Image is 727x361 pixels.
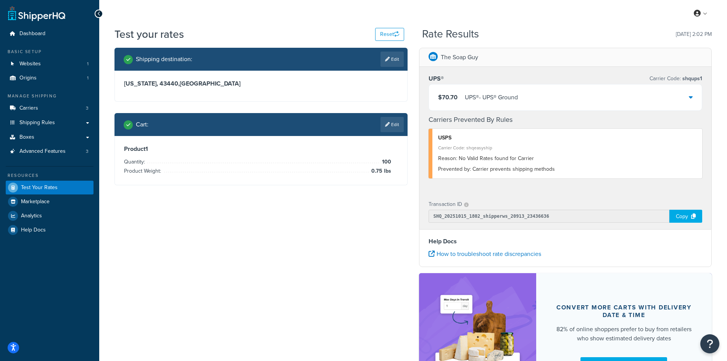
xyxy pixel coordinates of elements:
div: Manage Shipping [6,93,93,99]
div: USPS [438,133,697,143]
span: Help Docs [21,227,46,233]
a: Websites1 [6,57,93,71]
h4: Carriers Prevented By Rules [429,115,703,125]
a: Help Docs [6,223,93,237]
h2: Shipping destination : [136,56,192,63]
span: Websites [19,61,41,67]
a: Advanced Features3 [6,144,93,159]
h2: Cart : [136,121,148,128]
span: 3 [86,105,89,112]
p: Transaction ID [429,199,462,210]
span: Carriers [19,105,38,112]
p: Carrier Code: [650,73,702,84]
p: The Soap Guy [441,52,478,63]
h3: UPS® [429,75,444,83]
div: Basic Setup [6,49,93,55]
a: Edit [380,117,404,132]
a: Carriers3 [6,101,93,115]
span: Origins [19,75,37,81]
li: Carriers [6,101,93,115]
div: No Valid Rates found for Carrier [438,153,697,164]
span: Boxes [19,134,34,141]
a: Analytics [6,209,93,223]
p: [DATE] 2:02 PM [676,29,712,40]
button: Reset [375,28,404,41]
span: 3 [86,148,89,155]
a: Edit [380,52,404,67]
h1: Test your rates [114,27,184,42]
span: Product Weight: [124,167,163,175]
li: Origins [6,71,93,85]
span: Reason: [438,154,457,162]
a: Shipping Rules [6,116,93,130]
span: Analytics [21,213,42,219]
h3: [US_STATE], 43440 , [GEOGRAPHIC_DATA] [124,80,398,87]
span: Dashboard [19,31,45,37]
li: Advanced Features [6,144,93,159]
span: Advanced Features [19,148,66,155]
span: Shipping Rules [19,120,55,126]
a: Boxes [6,130,93,144]
a: Test Your Rates [6,181,93,194]
a: How to troubleshoot rate discrepancies [429,249,541,258]
div: Resources [6,172,93,179]
a: Marketplace [6,195,93,209]
div: Copy [669,210,702,223]
a: Origins1 [6,71,93,85]
div: Convert more carts with delivery date & time [555,304,694,319]
div: Carrier prevents shipping methods [438,164,697,175]
span: shqups1 [681,74,702,83]
a: Dashboard [6,27,93,41]
li: Websites [6,57,93,71]
h2: Rate Results [422,28,479,40]
div: 82% of online shoppers prefer to buy from retailers who show estimated delivery dates [555,325,694,343]
div: Carrier Code: shqeasyship [438,142,697,153]
span: 0.75 lbs [369,167,391,176]
span: Marketplace [21,199,50,205]
span: Prevented by: [438,165,471,173]
span: $70.70 [438,93,458,102]
span: Test Your Rates [21,185,58,191]
span: 1 [87,61,89,67]
div: UPS® - UPS® Ground [465,92,518,103]
button: Open Resource Center [700,334,719,353]
h4: Help Docs [429,237,703,246]
span: Quantity: [124,158,147,166]
span: 100 [380,157,391,167]
h3: Product 1 [124,145,398,153]
span: 1 [87,75,89,81]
